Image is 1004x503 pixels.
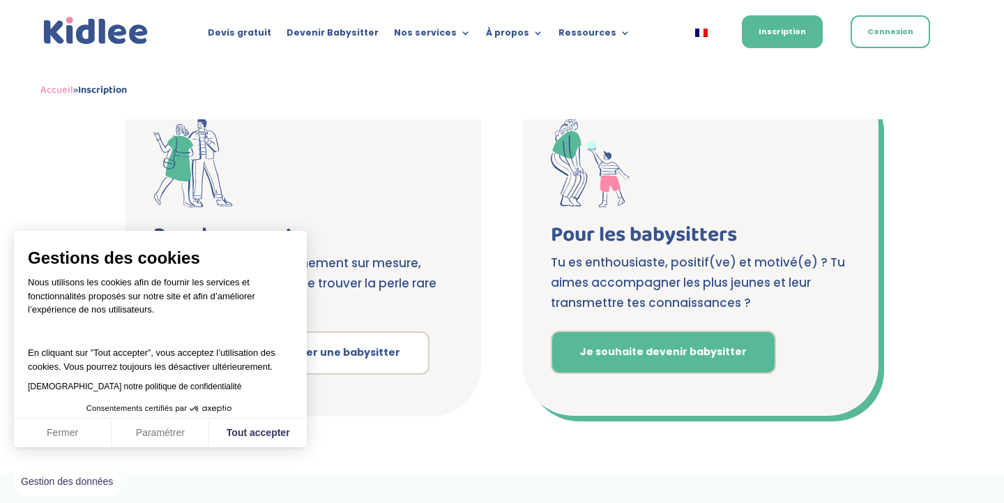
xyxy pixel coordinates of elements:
button: Fermer le widget sans consentement [13,467,121,497]
img: logo_kidlee_bleu [40,14,151,48]
button: Paramétrer [112,419,209,448]
a: [DEMOGRAPHIC_DATA] notre politique de confidentialité [28,382,241,391]
h2: Pour les parents [153,225,453,253]
strong: Inscription [78,82,127,98]
a: Nos services [394,28,471,43]
p: Tu es enthousiaste, positif(ve) et motivé(e) ? Tu aimes accompagner les plus jeunes et leur trans... [551,253,851,313]
span: Gestions des cookies [28,248,293,269]
button: Tout accepter [209,419,307,448]
a: Ressources [558,28,630,43]
img: babysitter [551,118,630,207]
span: Consentements certifiés par [86,405,187,412]
a: Connexion [851,15,930,48]
button: Fermer [14,419,112,448]
button: Consentements certifiés par [79,400,241,418]
p: Nous utilisons les cookies afin de fournir les services et fonctionnalités proposés sur notre sit... [28,276,293,326]
img: Français [695,29,708,37]
span: Gestion des données [21,476,113,488]
a: À propos [486,28,543,43]
a: Je souhaite devenir babysitter [551,331,776,374]
a: Kidlee Logo [40,14,151,48]
span: » [40,82,127,98]
a: Devenir Babysitter [287,28,379,43]
svg: Axeptio [190,388,231,430]
a: Accueil [40,82,73,98]
img: parents [153,118,233,208]
p: En cliquant sur ”Tout accepter”, vous acceptez l’utilisation des cookies. Vous pourrez toujours l... [28,333,293,374]
a: Devis gratuit [208,28,271,43]
h2: Pour les babysitters [551,225,851,253]
a: Inscription [742,15,823,48]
